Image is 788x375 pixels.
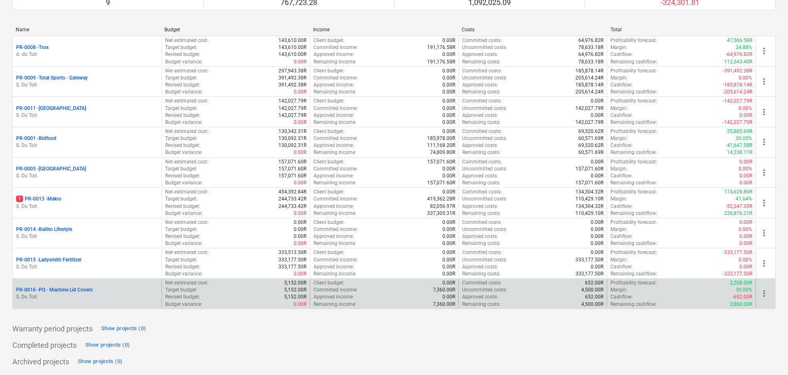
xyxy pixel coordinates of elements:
div: PR-0009 -Total Sports - GatewayS. Du Toit [16,75,158,89]
p: -333,177.50R [723,249,752,256]
p: Committed costs : [462,98,502,105]
p: Remaining income : [313,179,356,186]
p: 0.00R [442,37,455,44]
div: Show projects (0) [101,324,146,333]
p: 60,571.69R [578,149,603,156]
p: -142,027.79R [723,98,752,105]
p: 191,176.58R [427,44,455,51]
p: Approved income : [313,233,354,240]
span: more_vert [759,228,769,238]
p: 157,071.60R [278,172,306,179]
p: 0.00R [442,51,455,58]
p: 0.00R [442,233,455,240]
p: Uncommitted costs : [462,105,507,112]
p: Budget variance : [165,58,202,65]
p: 0.00R [442,105,455,112]
div: Show projects (0) [85,340,130,350]
p: Margin : [610,75,627,82]
p: Committed income : [313,196,358,203]
p: Revised budget : [165,112,200,119]
p: 142,027.79R [575,105,603,112]
p: -205,614.24R [723,89,752,95]
p: Budget variance : [165,149,202,156]
p: 244,733.42R [278,196,306,203]
p: Client budget : [313,98,344,105]
p: PR-0014 - Ballito Lifestyle [16,226,72,233]
p: 157,071.60R [575,179,603,186]
p: Committed income : [313,226,358,233]
span: 1 [16,196,23,202]
p: 0.00R [442,98,455,105]
p: 157,071.60R [278,158,306,165]
p: Committed costs : [462,68,502,75]
p: S. Du Toit [16,293,158,300]
p: 0.00R [294,58,306,65]
p: Target budget : [165,256,197,263]
p: 0.00R [294,219,306,226]
p: 142,027.79R [278,112,306,119]
p: 55,885.69R [727,128,752,135]
p: -185,878.14R [723,82,752,89]
p: PR-0005 - [GEOGRAPHIC_DATA] [16,165,86,172]
p: Remaining cashflow : [610,149,657,156]
p: 82,056.97R [430,203,455,210]
p: PR-0001 - Bidfood [16,135,56,142]
p: 0.00R [294,89,306,95]
div: Show projects (0) [78,357,122,366]
span: more_vert [759,77,769,86]
p: Approved income : [313,142,354,149]
p: 185,878.14R [575,68,603,75]
p: 24.88% [736,44,752,51]
p: Remaining costs : [462,149,500,156]
p: 0.00R [442,219,455,226]
p: 0.00% [739,256,752,263]
p: 74,809.80R [430,149,455,156]
p: Remaining cashflow : [610,240,657,247]
p: 226,876.21R [724,210,752,217]
p: 0.00R [442,256,455,263]
p: 142,027.79R [575,119,603,126]
p: -142,027.79R [723,119,752,126]
div: PR-0016 -PQ - Machine Lid CoversS. Du Toit [16,286,158,300]
p: Client budget : [313,249,344,256]
p: Margin : [610,226,627,233]
p: Net estimated cost : [165,68,208,75]
p: Remaining cashflow : [610,89,657,95]
p: 0.00% [739,75,752,82]
p: Margin : [610,105,627,112]
p: Client budget : [313,219,344,226]
p: 41,647.58R [727,142,752,149]
p: S. Du Toit [16,203,158,210]
p: Uncommitted costs : [462,165,507,172]
p: 64,976.82R [578,37,603,44]
p: 0.00R [294,179,306,186]
p: Budget variance : [165,179,202,186]
p: Committed income : [313,135,358,142]
button: Show projects (0) [83,339,132,352]
iframe: Chat Widget [747,335,788,375]
p: 0.00R [294,240,306,247]
p: 391,492.38R [278,75,306,82]
p: 130,092.31R [278,135,306,142]
p: 0.00R [294,233,306,240]
p: Cashflow : [610,142,633,149]
p: Uncommitted costs : [462,44,507,51]
p: Approved costs : [462,233,498,240]
div: Costs [462,27,604,33]
p: 69,520.62R [578,142,603,149]
p: Remaining cashflow : [610,179,657,186]
p: Committed costs : [462,128,502,135]
p: Budget variance : [165,119,202,126]
p: 454,392.84R [278,189,306,196]
p: 47,566.58R [727,37,752,44]
div: PR-0005 -[GEOGRAPHIC_DATA]S. Du Toit [16,165,158,179]
div: PR-0014 -Ballito LifestyleS. Du Toit [16,226,158,240]
p: Cashflow : [610,82,633,89]
p: Remaining income : [313,58,356,65]
p: 157,071.60R [278,165,306,172]
p: Margin : [610,135,627,142]
p: Cashflow : [610,233,633,240]
p: 0.00R [739,172,752,179]
p: 333,177.50R [575,256,603,263]
p: Budget variance : [165,89,202,95]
